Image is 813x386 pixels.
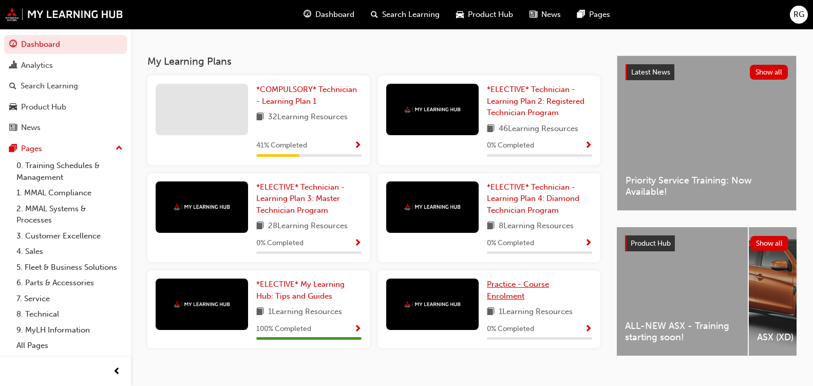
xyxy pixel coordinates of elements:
[147,56,600,67] h3: My Learning Plans
[382,9,440,21] span: Search Learning
[4,35,127,54] a: Dashboard
[9,40,17,49] span: guage-icon
[4,118,127,137] a: News
[468,9,513,21] span: Product Hub
[625,320,740,343] span: ALL-NEW ASX - Training starting soon!
[499,220,574,233] span: 8 Learning Resources
[487,140,534,152] span: 0 % Completed
[589,9,610,21] span: Pages
[256,280,345,301] span: *ELECTIVE* My Learning Hub: Tips and Guides
[404,204,461,210] img: mmal
[584,323,592,336] button: Show Progress
[256,237,304,249] span: 0 % Completed
[584,141,592,151] span: Show Progress
[21,101,66,113] div: Product Hub
[487,323,534,335] span: 0 % Completed
[4,139,127,158] button: Pages
[4,56,127,75] a: Analytics
[21,122,41,134] div: News
[487,306,495,319] span: book-icon
[354,141,362,151] span: Show Progress
[404,106,461,113] img: mmal
[256,85,357,106] span: *COMPULSORY* Technician - Learning Plan 1
[487,220,495,233] span: book-icon
[113,365,121,378] span: prev-icon
[9,123,17,133] span: news-icon
[617,56,797,211] a: Latest NewsShow allPriority Service Training: Now Available!
[487,280,549,301] span: Practice - Course Enrolment
[521,4,569,25] a: news-iconNews
[371,8,378,21] span: search-icon
[268,220,348,233] span: 28 Learning Resources
[499,306,573,319] span: 1 Learning Resources
[268,111,348,124] span: 32 Learning Resources
[304,8,311,21] span: guage-icon
[295,4,363,25] a: guage-iconDashboard
[487,279,592,302] a: Practice - Course Enrolment
[5,8,123,21] img: mmal
[584,325,592,334] span: Show Progress
[21,80,78,92] div: Search Learning
[12,260,127,275] a: 5. Fleet & Business Solutions
[9,144,17,154] span: pages-icon
[4,98,127,117] a: Product Hub
[12,322,127,338] a: 9. MyLH Information
[4,77,127,96] a: Search Learning
[9,82,16,91] span: search-icon
[315,9,354,21] span: Dashboard
[354,325,362,334] span: Show Progress
[4,33,127,139] button: DashboardAnalyticsSearch LearningProduct HubNews
[626,64,788,81] a: Latest NewsShow all
[174,301,230,308] img: mmal
[584,237,592,250] button: Show Progress
[21,60,53,71] div: Analytics
[617,227,748,356] a: ALL-NEW ASX - Training starting soon!
[456,8,464,21] span: car-icon
[256,220,264,233] span: book-icon
[793,9,804,21] span: RG
[12,244,127,260] a: 4. Sales
[256,111,264,124] span: book-icon
[21,143,42,155] div: Pages
[256,323,311,335] span: 100 % Completed
[12,306,127,322] a: 8. Technical
[448,4,521,25] a: car-iconProduct Hub
[625,235,788,252] a: Product HubShow all
[256,306,264,319] span: book-icon
[584,139,592,152] button: Show Progress
[12,275,127,291] a: 6. Parts & Accessories
[256,279,362,302] a: *ELECTIVE* My Learning Hub: Tips and Guides
[404,301,461,308] img: mmal
[790,6,808,24] button: RG
[569,4,618,25] a: pages-iconPages
[12,228,127,244] a: 3. Customer Excellence
[116,142,123,155] span: up-icon
[631,239,671,248] span: Product Hub
[256,140,307,152] span: 41 % Completed
[354,239,362,248] span: Show Progress
[487,123,495,136] span: book-icon
[750,65,788,80] button: Show all
[9,61,17,70] span: chart-icon
[584,239,592,248] span: Show Progress
[12,185,127,201] a: 1. MMAL Compliance
[12,158,127,185] a: 0. Training Schedules & Management
[354,237,362,250] button: Show Progress
[354,323,362,336] button: Show Progress
[12,201,127,228] a: 2. MMAL Systems & Processes
[631,68,670,77] span: Latest News
[256,182,345,215] span: *ELECTIVE* Technician - Learning Plan 3: Master Technician Program
[626,175,788,198] span: Priority Service Training: Now Available!
[256,84,362,107] a: *COMPULSORY* Technician - Learning Plan 1
[577,8,585,21] span: pages-icon
[487,85,584,117] span: *ELECTIVE* Technician - Learning Plan 2: Registered Technician Program
[256,181,362,216] a: *ELECTIVE* Technician - Learning Plan 3: Master Technician Program
[750,236,789,251] button: Show all
[487,181,592,216] a: *ELECTIVE* Technician - Learning Plan 4: Diamond Technician Program
[174,204,230,210] img: mmal
[487,84,592,119] a: *ELECTIVE* Technician - Learning Plan 2: Registered Technician Program
[530,8,537,21] span: news-icon
[268,306,342,319] span: 1 Learning Resources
